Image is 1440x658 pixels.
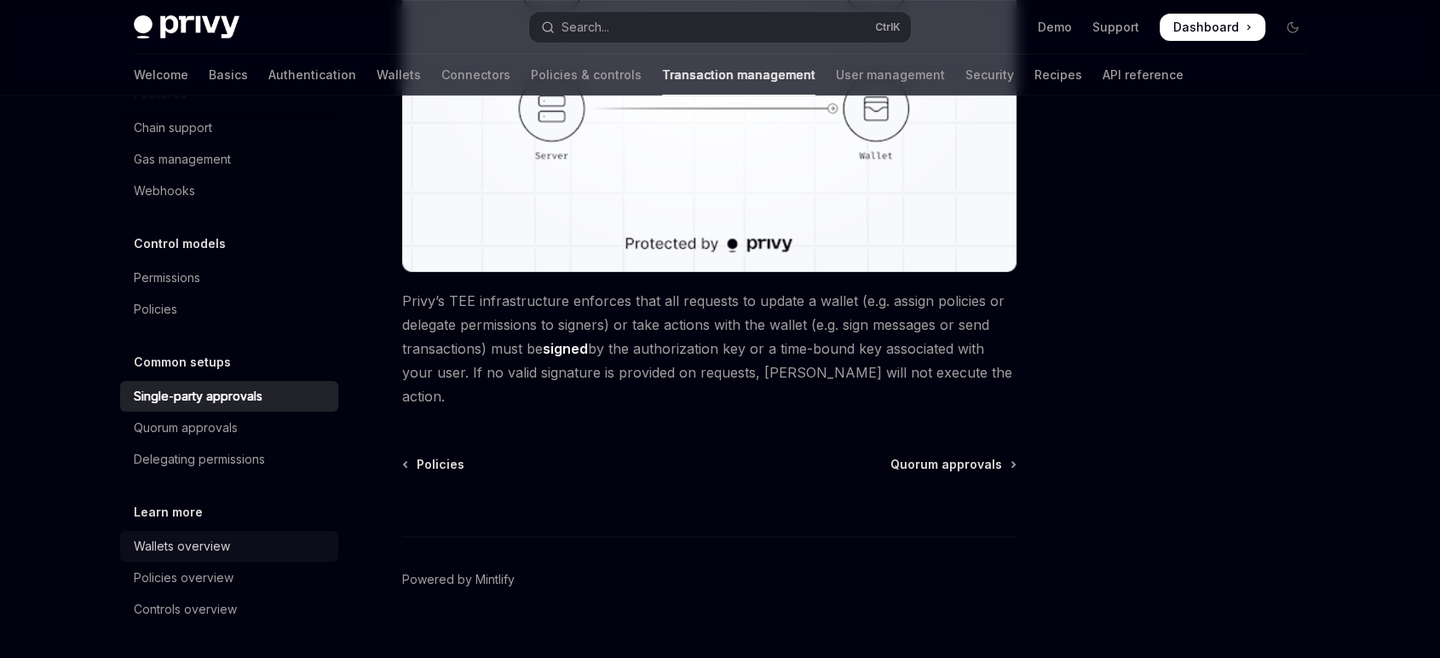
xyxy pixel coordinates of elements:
span: Policies [417,456,464,473]
div: Search... [562,17,609,38]
div: Permissions [134,268,200,288]
a: Welcome [134,55,188,95]
div: Controls overview [134,599,237,620]
a: Policies & controls [531,55,642,95]
a: Gas management [120,144,338,175]
a: Policies overview [120,563,338,593]
h5: Control models [134,234,226,254]
strong: signed [543,340,588,357]
a: Permissions [120,263,338,293]
a: Wallets [377,55,421,95]
span: Dashboard [1173,19,1239,36]
a: Webhooks [120,176,338,206]
div: Policies overview [134,568,233,588]
a: Dashboard [1160,14,1265,41]
span: Ctrl K [875,20,901,34]
a: Chain support [120,113,338,143]
a: Security [965,55,1014,95]
h5: Learn more [134,502,203,522]
a: Basics [209,55,248,95]
a: Quorum approvals [890,456,1015,473]
a: Powered by Mintlify [402,571,515,588]
div: Wallets overview [134,536,230,557]
a: Support [1092,19,1139,36]
a: Transaction management [662,55,815,95]
a: Connectors [441,55,510,95]
a: API reference [1103,55,1184,95]
div: Gas management [134,149,231,170]
a: Quorum approvals [120,413,338,443]
a: Wallets overview [120,531,338,562]
img: dark logo [134,15,239,39]
span: Quorum approvals [890,456,1002,473]
div: Webhooks [134,181,195,201]
a: Delegating permissions [120,444,338,475]
a: Policies [404,456,464,473]
div: Quorum approvals [134,418,238,438]
button: Open search [529,12,911,43]
div: Chain support [134,118,212,138]
a: User management [836,55,945,95]
div: Delegating permissions [134,449,265,470]
span: Privy’s TEE infrastructure enforces that all requests to update a wallet (e.g. assign policies or... [402,289,1017,408]
div: Single-party approvals [134,386,262,407]
a: Recipes [1034,55,1082,95]
a: Controls overview [120,594,338,625]
a: Single-party approvals [120,381,338,412]
a: Demo [1038,19,1072,36]
h5: Common setups [134,352,231,372]
a: Authentication [268,55,356,95]
a: Policies [120,294,338,325]
div: Policies [134,299,177,320]
button: Toggle dark mode [1279,14,1306,41]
